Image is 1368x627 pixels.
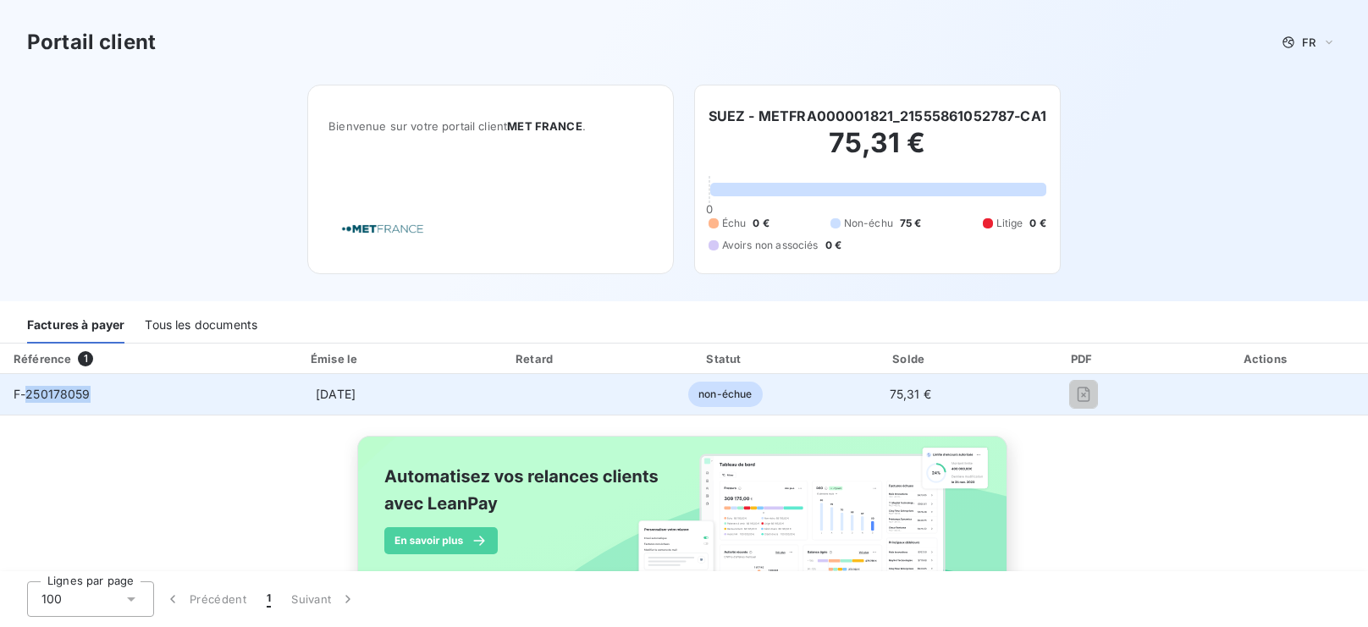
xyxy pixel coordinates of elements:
[722,238,819,253] span: Avoirs non associés
[234,350,436,367] div: Émise le
[267,591,271,608] span: 1
[706,202,713,216] span: 0
[78,351,93,366] span: 1
[154,581,256,617] button: Précédent
[145,308,257,344] div: Tous les documents
[688,382,762,407] span: non-échue
[444,350,628,367] div: Retard
[709,126,1046,177] h2: 75,31 €
[328,205,437,253] img: Company logo
[1169,350,1365,367] div: Actions
[27,27,156,58] h3: Portail client
[635,350,815,367] div: Statut
[14,352,71,366] div: Référence
[822,350,998,367] div: Solde
[507,119,582,133] span: MET FRANCE
[709,106,1046,126] h6: SUEZ - METFRA000001821_21555861052787-CA1
[825,238,841,253] span: 0 €
[281,581,367,617] button: Suivant
[1302,36,1316,49] span: FR
[1005,350,1162,367] div: PDF
[256,581,281,617] button: 1
[1029,216,1045,231] span: 0 €
[753,216,769,231] span: 0 €
[14,387,91,401] span: F-250178059
[722,216,747,231] span: Échu
[27,308,124,344] div: Factures à payer
[328,119,653,133] span: Bienvenue sur votre portail client .
[41,591,62,608] span: 100
[996,216,1023,231] span: Litige
[890,387,931,401] span: 75,31 €
[316,387,356,401] span: [DATE]
[900,216,922,231] span: 75 €
[844,216,893,231] span: Non-échu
